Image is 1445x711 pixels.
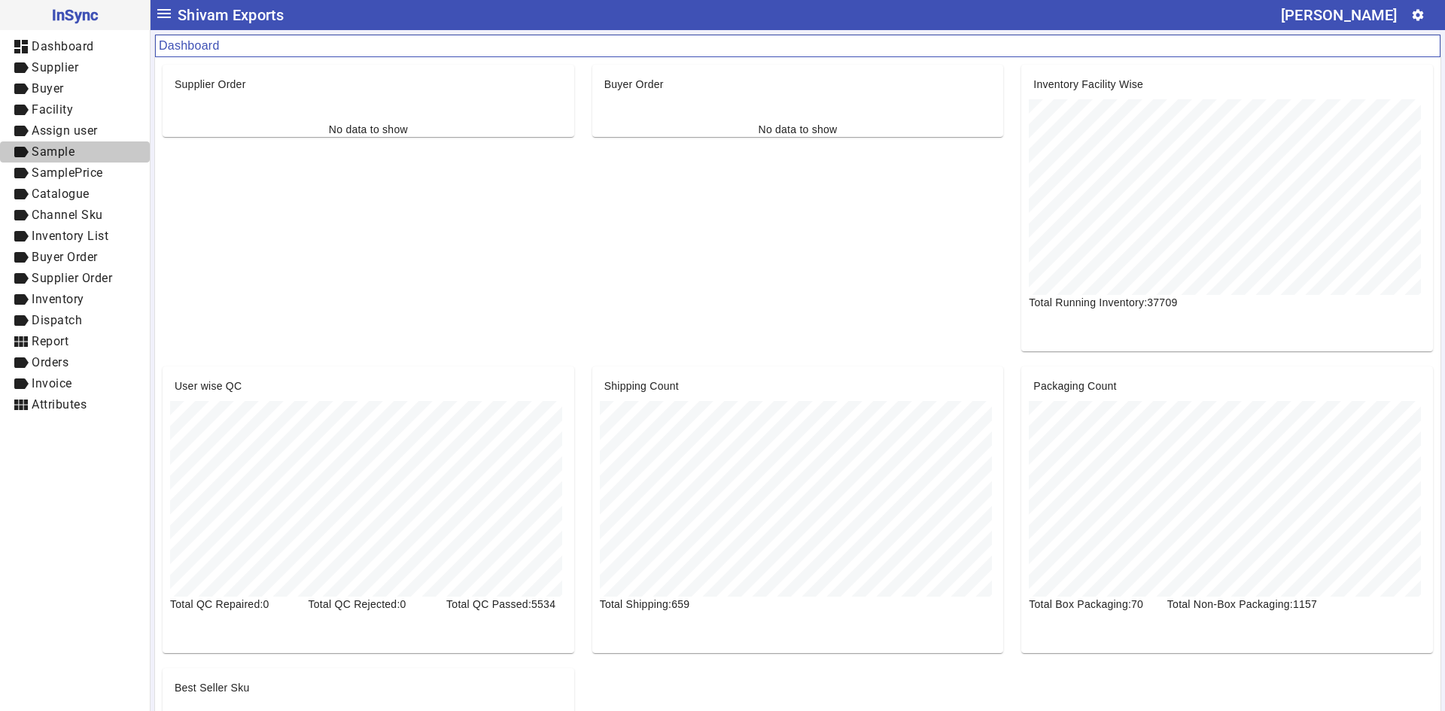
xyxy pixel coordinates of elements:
[155,5,173,23] mat-icon: menu
[1411,8,1425,22] mat-icon: settings
[12,354,30,372] mat-icon: label
[12,164,30,182] mat-icon: label
[32,187,90,201] span: Catalogue
[12,396,30,414] mat-icon: view_module
[163,65,574,92] mat-card-header: Supplier Order
[178,3,284,27] span: Shivam Exports
[32,229,108,243] span: Inventory List
[12,185,30,203] mat-icon: label
[12,38,30,56] mat-icon: dashboard
[32,208,103,222] span: Channel Sku
[12,143,30,161] mat-icon: label
[32,60,78,74] span: Supplier
[12,269,30,287] mat-icon: label
[155,35,1440,57] mat-card-header: Dashboard
[12,290,30,308] mat-icon: label
[12,59,30,77] mat-icon: label
[12,101,30,119] mat-icon: label
[1021,366,1433,393] mat-card-header: Packaging Count
[32,313,82,327] span: Dispatch
[12,227,30,245] mat-icon: label
[32,39,94,53] span: Dashboard
[592,65,1004,92] mat-card-header: Buyer Order
[12,206,30,224] mat-icon: label
[161,597,300,612] div: Total QC Repaired:0
[32,102,73,117] span: Facility
[1020,597,1158,612] div: Total Box Packaging:70
[32,376,72,390] span: Invoice
[12,80,30,98] mat-icon: label
[32,123,98,138] span: Assign user
[32,292,84,306] span: Inventory
[32,81,64,96] span: Buyer
[12,122,30,140] mat-icon: label
[1021,65,1433,92] mat-card-header: Inventory Facility Wise
[12,248,30,266] mat-icon: label
[32,144,75,159] span: Sample
[32,355,68,369] span: Orders
[12,375,30,393] mat-icon: label
[32,250,98,264] span: Buyer Order
[32,271,112,285] span: Supplier Order
[32,166,103,180] span: SamplePrice
[592,366,1004,393] mat-card-header: Shipping Count
[32,334,68,348] span: Report
[163,366,574,393] mat-card-header: User wise QC
[12,333,30,351] mat-icon: view_module
[12,3,138,27] span: InSync
[437,597,576,612] div: Total QC Passed:5534
[12,311,30,330] mat-icon: label
[1281,3,1397,27] div: [PERSON_NAME]
[300,597,438,612] div: Total QC Rejected:0
[163,668,574,695] mat-card-header: Best Seller Sku
[329,122,408,137] div: No data to show
[1020,295,1227,310] div: Total Running Inventory:37709
[1158,597,1365,612] div: Total Non-Box Packaging:1157
[591,597,729,612] div: Total Shipping:659
[759,122,838,137] div: No data to show
[32,397,87,412] span: Attributes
